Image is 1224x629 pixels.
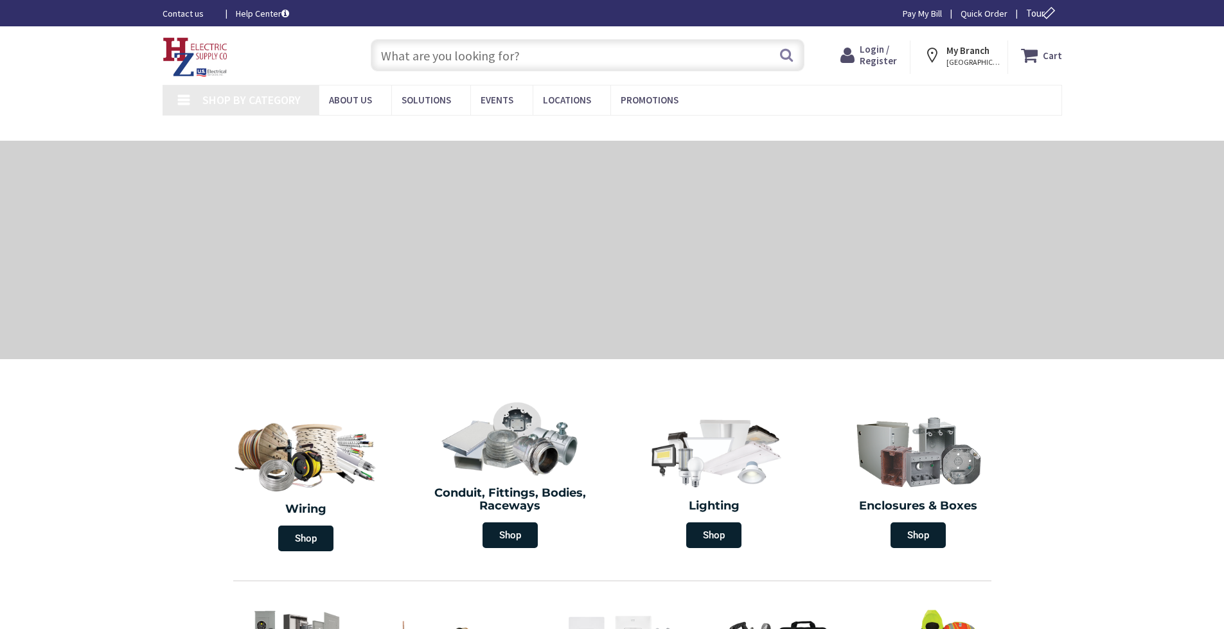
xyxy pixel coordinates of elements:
[202,93,301,107] span: Shop By Category
[616,407,813,554] a: Lighting Shop
[204,407,409,558] a: Wiring Shop
[543,94,591,106] span: Locations
[371,39,804,71] input: What are you looking for?
[1043,44,1062,67] strong: Cart
[1026,7,1059,19] span: Tour
[840,44,897,67] a: Login / Register
[163,37,228,77] img: HZ Electric Supply
[946,44,989,57] strong: My Branch
[1021,44,1062,67] a: Cart
[961,7,1007,20] a: Quick Order
[483,522,538,548] span: Shop
[163,7,215,20] a: Contact us
[418,487,603,513] h2: Conduit, Fittings, Bodies, Raceways
[860,43,897,67] span: Login / Register
[481,94,513,106] span: Events
[329,94,372,106] span: About Us
[903,7,942,20] a: Pay My Bill
[402,94,451,106] span: Solutions
[411,394,609,554] a: Conduit, Fittings, Bodies, Raceways Shop
[826,500,1011,513] h2: Enclosures & Boxes
[622,500,807,513] h2: Lighting
[236,7,289,20] a: Help Center
[946,57,1001,67] span: [GEOGRAPHIC_DATA], [GEOGRAPHIC_DATA]
[278,526,333,551] span: Shop
[819,407,1017,554] a: Enclosures & Boxes Shop
[621,94,679,106] span: Promotions
[686,522,741,548] span: Shop
[891,522,946,548] span: Shop
[923,44,995,67] div: My Branch [GEOGRAPHIC_DATA], [GEOGRAPHIC_DATA]
[211,503,402,516] h2: Wiring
